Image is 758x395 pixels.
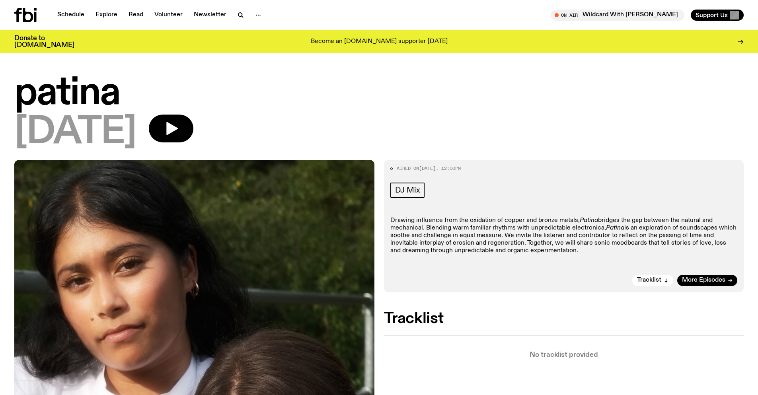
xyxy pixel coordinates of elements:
h3: Donate to [DOMAIN_NAME] [14,35,74,49]
button: On AirWildcard With [PERSON_NAME] [551,10,684,21]
em: Patina [606,225,624,231]
h2: Tracklist [384,311,744,326]
button: Support Us [691,10,744,21]
span: , 12:00pm [436,165,461,171]
a: Read [124,10,148,21]
span: Tracklist [637,277,661,283]
a: Volunteer [150,10,187,21]
p: No tracklist provided [384,352,744,358]
p: Drawing influence from the oxidation of copper and bronze metals, bridges the gap between the nat... [390,217,738,255]
em: Patina [580,217,598,224]
span: DJ Mix [395,186,420,195]
h1: patina [14,76,744,111]
a: Explore [91,10,122,21]
span: More Episodes [682,277,725,283]
span: [DATE] [14,115,136,150]
a: DJ Mix [390,183,425,198]
a: Newsletter [189,10,231,21]
span: Support Us [696,12,728,19]
button: Tracklist [632,275,673,286]
span: [DATE] [419,165,436,171]
p: Become an [DOMAIN_NAME] supporter [DATE] [311,38,448,45]
a: More Episodes [677,275,737,286]
span: Aired on [397,165,419,171]
a: Schedule [53,10,89,21]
